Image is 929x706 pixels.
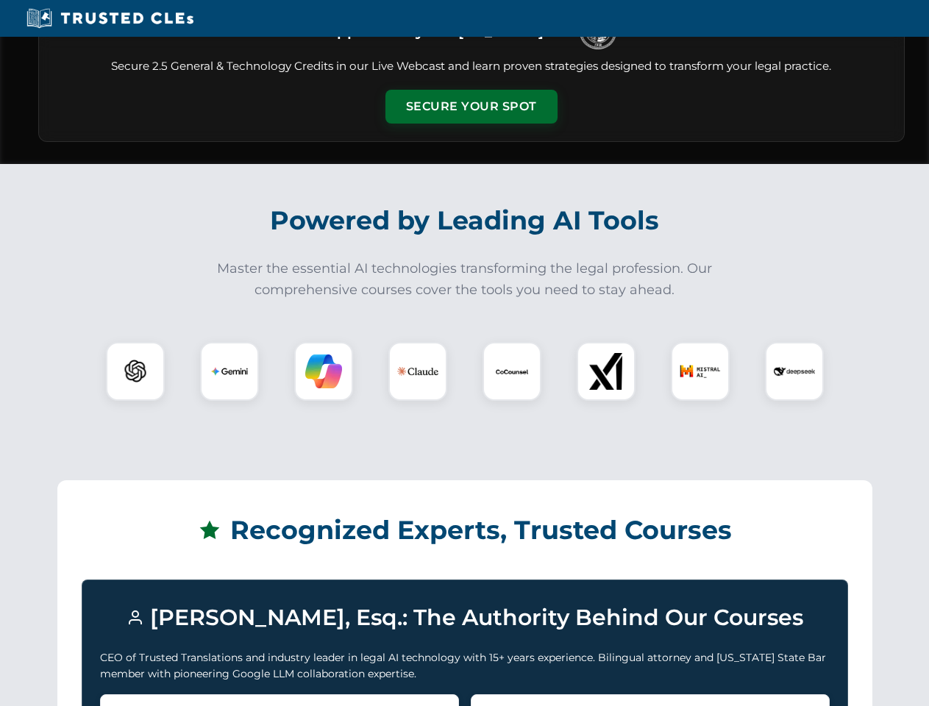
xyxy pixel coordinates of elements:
[774,351,815,392] img: DeepSeek Logo
[82,504,848,556] h2: Recognized Experts, Trusted Courses
[494,353,530,390] img: CoCounsel Logo
[100,649,830,682] p: CEO of Trusted Translations and industry leader in legal AI technology with 15+ years experience....
[106,342,165,401] div: ChatGPT
[211,353,248,390] img: Gemini Logo
[577,342,636,401] div: xAI
[294,342,353,401] div: Copilot
[397,351,438,392] img: Claude Logo
[114,350,157,393] img: ChatGPT Logo
[22,7,198,29] img: Trusted CLEs
[671,342,730,401] div: Mistral AI
[200,342,259,401] div: Gemini
[100,598,830,638] h3: [PERSON_NAME], Esq.: The Authority Behind Our Courses
[57,195,872,246] h2: Powered by Leading AI Tools
[588,353,624,390] img: xAI Logo
[388,342,447,401] div: Claude
[385,90,558,124] button: Secure Your Spot
[680,351,721,392] img: Mistral AI Logo
[207,258,722,301] p: Master the essential AI technologies transforming the legal profession. Our comprehensive courses...
[483,342,541,401] div: CoCounsel
[57,58,886,75] p: Secure 2.5 General & Technology Credits in our Live Webcast and learn proven strategies designed ...
[765,342,824,401] div: DeepSeek
[305,353,342,390] img: Copilot Logo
